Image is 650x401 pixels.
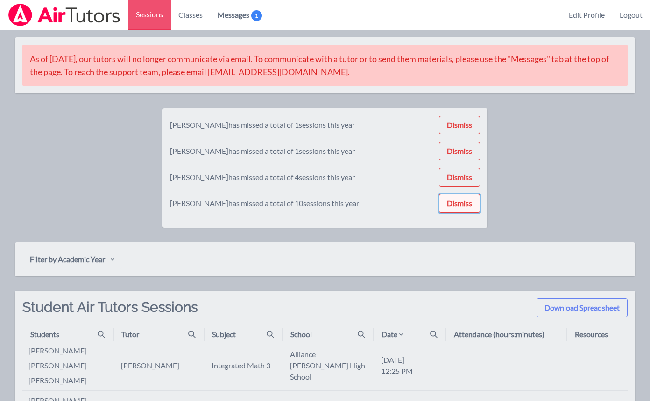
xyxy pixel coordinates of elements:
[170,145,355,157] div: [PERSON_NAME] has missed a total of 1 sessions this year
[121,329,139,340] div: Tutor
[454,329,544,340] div: Attendance (hours:minutes)
[439,142,480,160] button: Dismiss
[290,329,312,340] div: School
[170,172,355,183] div: [PERSON_NAME] has missed a total of 4 sessions this year
[218,9,262,21] span: Messages
[374,341,446,391] td: [DATE] 12:25 PM
[170,119,355,131] div: [PERSON_NAME] has missed a total of 1 sessions this year
[439,194,480,213] button: Dismiss
[28,345,113,356] li: [PERSON_NAME]
[113,341,204,391] td: [PERSON_NAME]
[204,341,283,391] td: Integrated Math 3
[251,10,262,21] span: 1
[212,329,236,340] div: Subject
[537,298,628,317] button: Download Spreadsheet
[30,329,59,340] div: Students
[28,360,113,371] li: [PERSON_NAME]
[439,116,480,134] button: Dismiss
[382,329,405,340] div: Date
[22,45,628,86] div: As of [DATE], our tutors will no longer communicate via email. To communicate with a tutor or to ...
[575,329,608,340] div: Resources
[22,250,122,269] button: Filter by Academic Year
[22,298,198,328] h2: Student Air Tutors Sessions
[28,375,113,386] li: [PERSON_NAME]
[439,168,480,187] button: Dismiss
[283,341,373,391] td: Alliance [PERSON_NAME] High School
[7,4,121,26] img: Airtutors Logo
[170,198,359,209] div: [PERSON_NAME] has missed a total of 10 sessions this year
